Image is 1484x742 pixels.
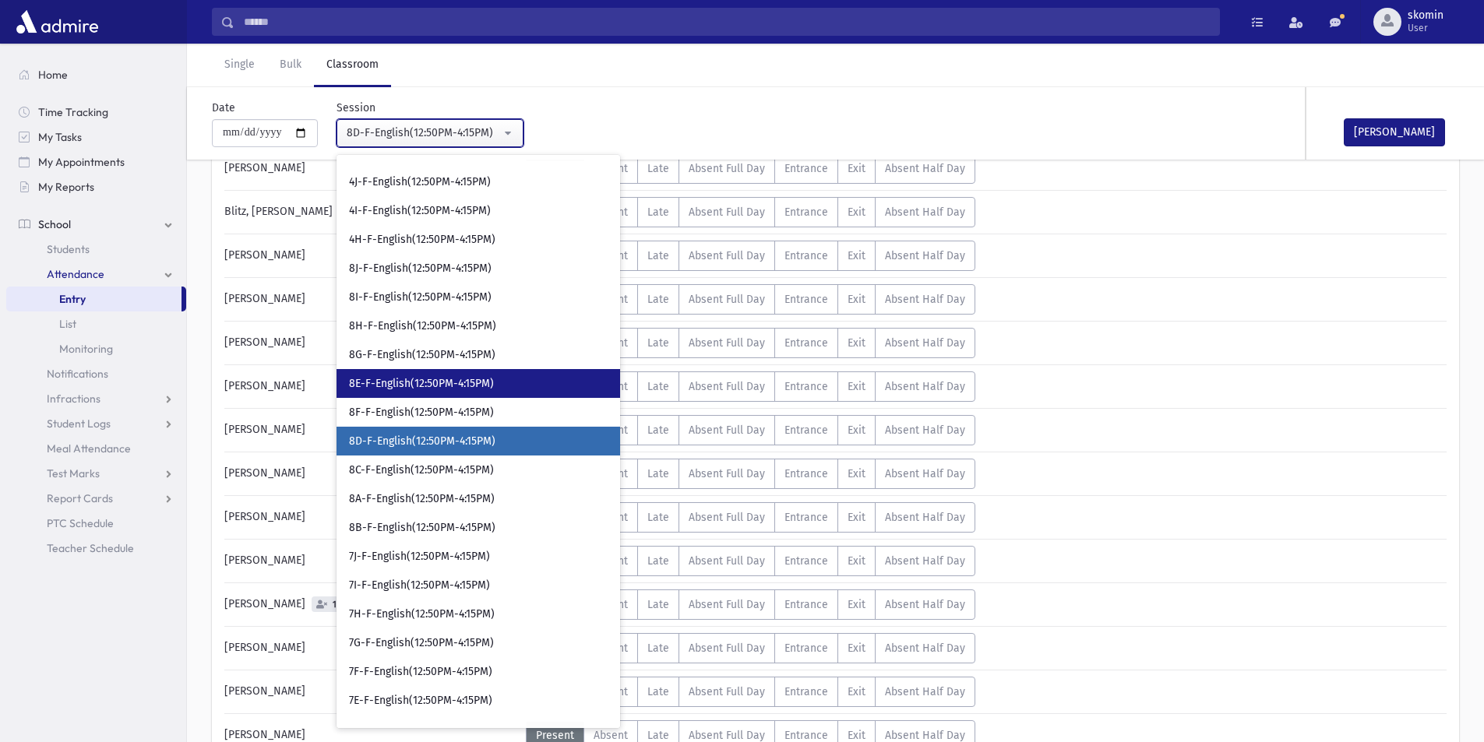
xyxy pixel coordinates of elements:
[217,459,526,489] div: [PERSON_NAME]
[217,371,526,402] div: [PERSON_NAME]
[526,459,975,489] div: AttTypes
[784,206,828,219] span: Entrance
[885,511,965,524] span: Absent Half Day
[885,424,965,437] span: Absent Half Day
[47,417,111,431] span: Student Logs
[59,317,76,331] span: List
[6,125,186,149] a: My Tasks
[784,249,828,262] span: Entrance
[267,44,314,87] a: Bulk
[6,336,186,361] a: Monitoring
[689,467,765,480] span: Absent Full Day
[526,328,975,358] div: AttTypes
[885,380,965,393] span: Absent Half Day
[38,130,82,144] span: My Tasks
[784,511,828,524] span: Entrance
[349,693,492,709] span: 7E-F-English(12:50PM-4:15PM)
[689,380,765,393] span: Absent Full Day
[6,536,186,561] a: Teacher Schedule
[6,486,186,511] a: Report Cards
[647,162,669,175] span: Late
[59,292,86,306] span: Entry
[647,249,669,262] span: Late
[212,44,267,87] a: Single
[349,520,495,536] span: 8B-F-English(12:50PM-4:15PM)
[647,554,669,568] span: Late
[784,293,828,306] span: Entrance
[349,491,495,507] span: 8A-F-English(12:50PM-4:15PM)
[1408,22,1443,34] span: User
[6,461,186,486] a: Test Marks
[6,311,186,336] a: List
[526,415,975,445] div: AttTypes
[217,284,526,315] div: [PERSON_NAME]
[885,293,965,306] span: Absent Half Day
[337,119,523,147] button: 8D-F-English(12:50PM-4:15PM)
[689,424,765,437] span: Absent Full Day
[689,729,765,742] span: Absent Full Day
[848,511,865,524] span: Exit
[784,642,828,655] span: Entrance
[848,642,865,655] span: Exit
[47,441,131,455] span: Meal Attendance
[784,467,828,480] span: Entrance
[349,174,491,190] span: 4J-F-English(12:50PM-4:15PM)
[12,6,102,37] img: AdmirePro
[6,62,186,87] a: Home
[885,249,965,262] span: Absent Half Day
[526,371,975,402] div: AttTypes
[47,466,100,480] span: Test Marks
[647,467,669,480] span: Late
[217,502,526,533] div: [PERSON_NAME]
[212,100,235,116] label: Date
[647,511,669,524] span: Late
[784,336,828,350] span: Entrance
[349,232,495,248] span: 4H-F-English(12:50PM-4:15PM)
[217,153,526,184] div: [PERSON_NAME]
[526,284,975,315] div: AttTypes
[349,261,492,276] span: 8J-F-English(12:50PM-4:15PM)
[6,212,186,237] a: School
[526,633,975,663] div: AttTypes
[347,125,501,141] div: 8D-F-English(12:50PM-4:15PM)
[349,664,492,680] span: 7F-F-English(12:50PM-4:15PM)
[647,206,669,219] span: Late
[47,267,104,281] span: Attendance
[349,607,495,622] span: 7H-F-English(12:50PM-4:15PM)
[526,589,975,620] div: AttTypes
[689,598,765,611] span: Absent Full Day
[526,241,975,271] div: AttTypes
[217,589,526,620] div: [PERSON_NAME]
[38,180,94,194] span: My Reports
[594,729,628,742] span: Absent
[6,386,186,411] a: Infractions
[59,342,113,356] span: Monitoring
[885,642,965,655] span: Absent Half Day
[349,405,494,420] span: 8F-F-English(12:50PM-4:15PM)
[217,415,526,445] div: [PERSON_NAME]
[848,598,865,611] span: Exit
[647,380,669,393] span: Late
[337,100,375,116] label: Session
[647,424,669,437] span: Late
[349,290,492,305] span: 8I-F-English(12:50PM-4:15PM)
[6,361,186,386] a: Notifications
[349,462,494,478] span: 8C-F-English(12:50PM-4:15PM)
[217,633,526,663] div: [PERSON_NAME]
[689,685,765,698] span: Absent Full Day
[38,105,108,119] span: Time Tracking
[349,549,490,564] span: 7J-F-English(12:50PM-4:15PM)
[314,44,391,87] a: Classroom
[885,467,965,480] span: Absent Half Day
[848,206,865,219] span: Exit
[784,598,828,611] span: Entrance
[349,203,491,219] span: 4I-F-English(12:50PM-4:15PM)
[217,546,526,576] div: [PERSON_NAME]
[349,434,495,449] span: 8D-F-English(12:50PM-4:15PM)
[526,502,975,533] div: AttTypes
[526,197,975,227] div: AttTypes
[349,578,490,593] span: 7I-F-English(12:50PM-4:15PM)
[217,197,526,227] div: Blitz, [PERSON_NAME]
[647,729,669,742] span: Late
[848,380,865,393] span: Exit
